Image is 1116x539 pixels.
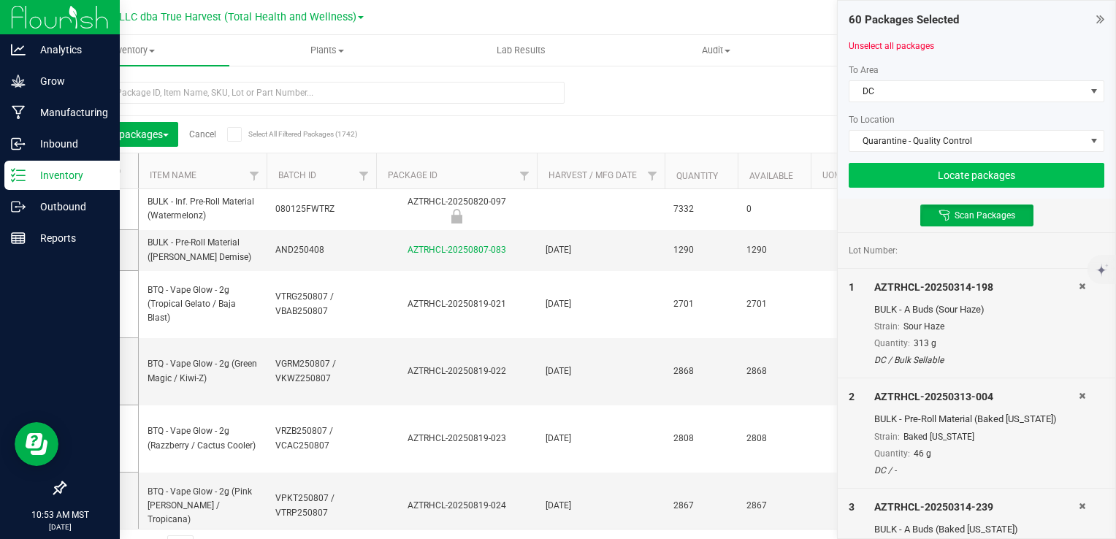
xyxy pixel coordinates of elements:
span: VTRG250807 / VBAB250807 [275,290,367,318]
p: Analytics [26,41,113,58]
p: Outbound [26,198,113,215]
div: AZTRHCL-20250314-239 [874,500,1079,515]
button: Scan Packages [920,204,1033,226]
a: Item Name [150,170,196,180]
span: 2701 [746,297,802,311]
a: Filter [352,164,376,188]
span: Strain: [874,432,900,442]
span: Locate packages [85,129,169,140]
span: BTQ - Vape Glow - 2g (Green Magic / Kiwi-Z) [148,357,258,385]
a: Filter [641,164,665,188]
a: Inventory Counts [814,35,1008,66]
a: Available [749,171,793,181]
div: AZTRHCL-20250313-004 [874,389,1079,405]
p: (2 g ea.) [819,372,882,386]
span: Gram [819,243,882,257]
span: 7332 [673,202,729,216]
span: Sour Haze [903,321,944,332]
a: Quantity [676,171,718,181]
span: 2 [849,391,855,402]
inline-svg: Reports [11,231,26,245]
div: AZTRHCL-20250819-023 [374,432,539,446]
p: Reports [26,229,113,247]
span: VRZB250807 / VCAC250807 [275,424,367,452]
span: [DATE] [546,297,656,311]
div: AZTRHCL-20250820-097 [374,195,539,223]
span: Plants [230,44,423,57]
span: 1 [849,281,855,293]
span: BTQ - Vape Glow - 2g (Razzberry / Cactus Cooler) [148,424,258,452]
a: UOM [822,170,841,180]
a: Inventory [35,35,229,66]
span: DC [849,81,1085,102]
span: 313 g [914,338,936,348]
span: BTQ - Vape Glow - 2g (Tropical Gelato / Baja Blast) [148,283,258,326]
span: 2867 [673,499,729,513]
span: 080125FWTRZ [275,202,367,216]
div: BULK - Pre-Roll Material (Baked [US_STATE]) [874,412,1079,427]
span: Quantity: [874,338,910,348]
div: AZTRHCL-20250819-024 [374,499,539,513]
span: Audit [619,44,812,57]
p: [DATE] [7,521,113,532]
inline-svg: Analytics [11,42,26,57]
a: Harvest / Mfg Date [549,170,637,180]
span: Quantity: [874,448,910,459]
div: DC / Bulk Sellable [874,353,1079,367]
span: Strain: [874,321,900,332]
div: BULK - A Buds (Sour Haze) [874,302,1079,317]
span: AND250408 [275,243,367,257]
span: Baked [US_STATE] [903,432,974,442]
div: DC / - [874,464,1079,477]
div: AZTRHCL-20250819-021 [374,297,539,311]
span: 1290 [746,243,802,257]
p: Manufacturing [26,104,113,121]
p: (2 g ea.) [819,439,882,453]
button: Locate packages [76,122,178,147]
p: (2 g ea.) [819,305,882,318]
a: Package ID [388,170,437,180]
div: AZTRHCL-20250314-198 [874,280,1079,295]
inline-svg: Inbound [11,137,26,151]
a: Cancel [189,129,216,139]
div: Newly Received [374,209,539,223]
span: [DATE] [546,499,656,513]
span: 46 g [914,448,931,459]
button: Locate packages [849,163,1104,188]
iframe: Resource center [15,422,58,466]
span: Lab Results [477,44,565,57]
span: BULK - Pre-Roll Material ([PERSON_NAME] Demise) [148,236,258,264]
span: BTQ - Vape Glow - 2g (Pink [PERSON_NAME] / Tropicana) [148,485,258,527]
p: (2 g ea.) [819,506,882,520]
span: VPKT250807 / VTRP250807 [275,492,367,519]
p: Inventory [26,167,113,184]
span: To Area [849,65,879,75]
span: [DATE] [546,432,656,446]
a: Audit [619,35,813,66]
span: 2868 [746,364,802,378]
span: Each [819,357,882,385]
span: [DATE] [546,364,656,378]
a: Unselect all packages [849,41,934,51]
span: DXR FINANCE 4 LLC dba True Harvest (Total Health and Wellness) [42,11,356,23]
div: BULK - A Buds (Baked [US_STATE]) [874,522,1079,537]
span: To Location [849,115,895,125]
inline-svg: Grow [11,74,26,88]
span: 0 [746,202,802,216]
span: Quarantine - Quality Control [849,131,1085,151]
inline-svg: Inventory [11,168,26,183]
div: AZTRHCL-20250819-022 [374,364,539,378]
input: Search Package ID, Item Name, SKU, Lot or Part Number... [64,82,565,104]
span: Scan Packages [955,210,1015,221]
span: [DATE] [546,243,656,257]
span: Each [819,492,882,519]
a: Lab Results [424,35,619,66]
a: Filter [513,164,537,188]
span: Inventory [35,44,229,57]
p: Inbound [26,135,113,153]
span: BULK - Inf. Pre-Roll Material (Watermelonz) [148,195,258,223]
span: 2867 [746,499,802,513]
span: 3 [849,501,855,513]
a: Batch ID [278,170,316,180]
span: Lot Number: [849,244,898,257]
